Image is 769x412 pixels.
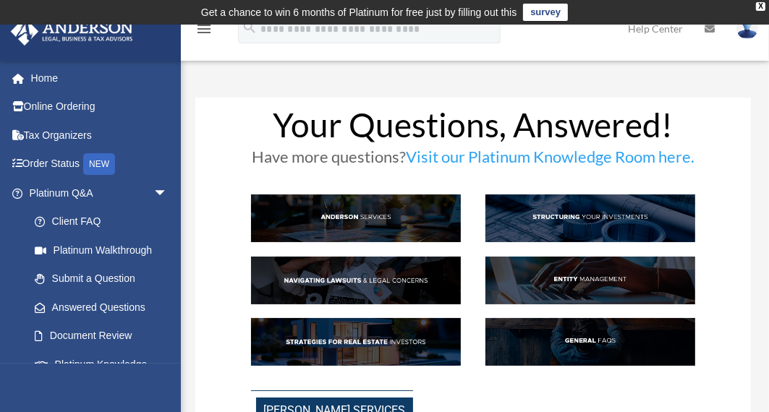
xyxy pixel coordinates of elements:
[523,4,568,21] a: survey
[251,108,695,149] h1: Your Questions, Answered!
[20,265,190,293] a: Submit a Question
[10,64,190,93] a: Home
[736,18,758,39] img: User Pic
[153,179,182,208] span: arrow_drop_down
[242,20,258,35] i: search
[251,318,461,366] img: StratsRE_hdr
[251,149,695,172] h3: Have more questions?
[195,25,213,38] a: menu
[756,2,765,11] div: close
[10,121,190,150] a: Tax Organizers
[10,93,190,121] a: Online Ordering
[485,318,695,366] img: GenFAQ_hdr
[20,207,182,236] a: Client FAQ
[251,257,461,304] img: NavLaw_hdr
[20,293,190,322] a: Answered Questions
[485,194,695,242] img: StructInv_hdr
[406,147,694,173] a: Visit our Platinum Knowledge Room here.
[10,179,190,207] a: Platinum Q&Aarrow_drop_down
[20,236,190,265] a: Platinum Walkthrough
[10,150,190,179] a: Order StatusNEW
[201,4,517,21] div: Get a chance to win 6 months of Platinum for free just by filling out this
[485,257,695,304] img: EntManag_hdr
[83,153,115,175] div: NEW
[195,20,213,38] i: menu
[20,322,190,351] a: Document Review
[251,194,461,242] img: AndServ_hdr
[20,350,190,396] a: Platinum Knowledge Room
[7,17,137,46] img: Anderson Advisors Platinum Portal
